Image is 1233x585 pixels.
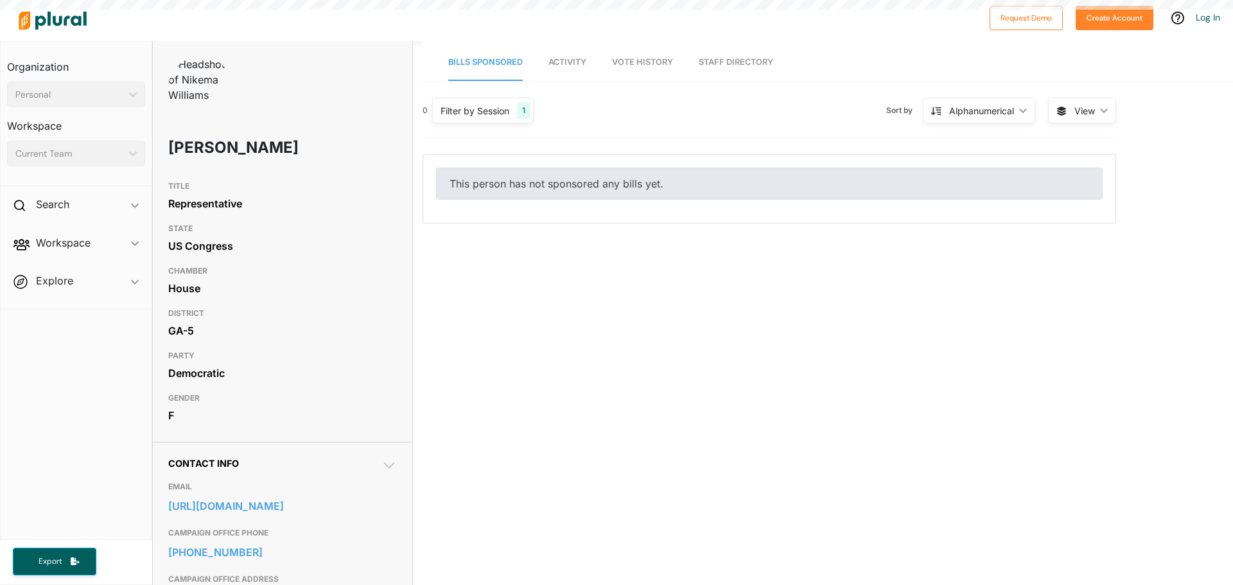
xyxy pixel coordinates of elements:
[168,363,397,383] div: Democratic
[1196,12,1220,23] a: Log In
[168,348,397,363] h3: PARTY
[7,48,145,76] h3: Organization
[168,236,397,256] div: US Congress
[517,102,530,119] div: 1
[168,179,397,194] h3: TITLE
[548,57,586,67] span: Activity
[1074,104,1095,118] span: View
[168,390,397,406] h3: GENDER
[168,221,397,236] h3: STATE
[168,458,239,469] span: Contact Info
[168,479,397,494] h3: EMAIL
[949,104,1014,118] div: Alphanumerical
[612,44,673,81] a: Vote History
[168,321,397,340] div: GA-5
[1076,6,1153,30] button: Create Account
[990,6,1063,30] button: Request Demo
[612,57,673,67] span: Vote History
[423,105,428,116] div: 0
[168,194,397,213] div: Representative
[448,44,523,81] a: Bills Sponsored
[699,44,773,81] a: Staff Directory
[7,107,145,135] h3: Workspace
[990,10,1063,24] a: Request Demo
[448,57,523,67] span: Bills Sponsored
[168,279,397,298] div: House
[168,406,397,425] div: F
[436,168,1103,200] div: This person has not sponsored any bills yet.
[15,88,124,101] div: Personal
[168,128,305,167] h1: [PERSON_NAME]
[15,147,124,161] div: Current Team
[30,556,71,567] span: Export
[168,263,397,279] h3: CHAMBER
[168,57,232,103] img: Headshot of Nikema Williams
[168,525,397,541] h3: CAMPAIGN OFFICE PHONE
[36,197,69,211] h2: Search
[168,496,397,516] a: [URL][DOMAIN_NAME]
[441,104,509,118] div: Filter by Session
[1076,10,1153,24] a: Create Account
[168,306,397,321] h3: DISTRICT
[13,548,96,575] button: Export
[886,105,923,116] span: Sort by
[168,543,397,562] a: [PHONE_NUMBER]
[548,44,586,81] a: Activity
